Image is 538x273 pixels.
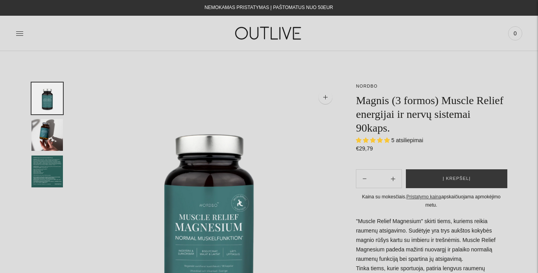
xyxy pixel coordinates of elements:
span: 5 atsiliepimai [391,137,423,143]
h1: Magnis (3 formos) Muscle Relief energijai ir nervų sistemai 90kaps. [356,93,507,135]
div: NEMOKAMAS PRISTATYMAS Į PAŠTOMATUS NUO 50EUR [205,3,333,13]
img: OUTLIVE [220,20,318,47]
input: Product quantity [373,173,385,185]
a: Pristatymo kaina [406,194,441,200]
a: 0 [508,25,522,42]
span: Į krepšelį [443,175,471,183]
span: 0 [510,28,521,39]
button: Į krepšelį [406,169,507,188]
span: €29,79 [356,145,373,152]
button: Subtract product quantity [385,169,402,188]
div: Kaina su mokesčiais. apskaičiuojama apmokėjimo metu. [356,193,507,209]
a: NORDBO [356,84,378,88]
span: 5.00 stars [356,137,391,143]
button: Add product quantity [356,169,373,188]
button: Translation missing: en.general.accessibility.image_thumbail [31,156,63,187]
button: Translation missing: en.general.accessibility.image_thumbail [31,82,63,114]
button: Translation missing: en.general.accessibility.image_thumbail [31,119,63,151]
